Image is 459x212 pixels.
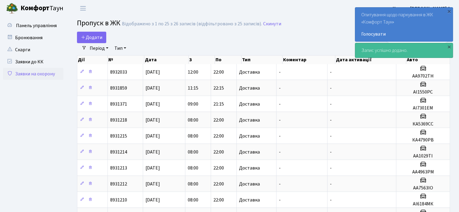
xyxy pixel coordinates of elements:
[279,69,281,75] span: -
[145,69,160,75] span: [DATE]
[213,117,224,123] span: 22:00
[399,169,447,175] h5: АА4963РМ
[279,85,281,91] span: -
[188,85,198,91] span: 11:15
[188,101,198,107] span: 09:00
[3,32,63,44] a: Бронювання
[279,101,281,107] span: -
[406,55,450,64] th: Авто
[330,117,332,123] span: -
[330,181,332,187] span: -
[145,85,160,91] span: [DATE]
[145,101,160,107] span: [DATE]
[213,101,224,107] span: 21:15
[110,149,127,155] span: 8931214
[330,85,332,91] span: -
[213,197,224,203] span: 22:00
[77,32,106,43] a: Додати
[330,165,332,171] span: -
[282,55,335,64] th: Коментар
[239,182,260,186] span: Доставка
[399,153,447,159] h5: АА1029ТІ
[144,55,189,64] th: Дата
[188,197,198,203] span: 08:00
[16,22,57,29] span: Панель управління
[239,86,260,90] span: Доставка
[279,197,281,203] span: -
[110,69,127,75] span: 8932033
[145,181,160,187] span: [DATE]
[361,30,447,38] a: Голосувати
[188,117,198,123] span: 08:00
[239,102,260,106] span: Доставка
[263,21,281,27] a: Скинути
[6,2,18,14] img: logo.png
[75,3,91,13] button: Переключити навігацію
[355,8,453,41] div: Опитування щодо паркування в ЖК «Комфорт Таун»
[446,8,452,14] div: ×
[330,69,332,75] span: -
[188,69,198,75] span: 12:00
[110,85,127,91] span: 8931859
[239,150,260,154] span: Доставка
[213,133,224,139] span: 22:00
[188,149,198,155] span: 08:00
[399,89,447,95] h5: АІ1550РС
[21,3,63,14] span: Таун
[213,165,224,171] span: 22:00
[393,5,452,12] a: Цитрус [PERSON_NAME] А.
[110,181,127,187] span: 8931212
[335,55,406,64] th: Дата активації
[145,133,160,139] span: [DATE]
[145,117,160,123] span: [DATE]
[215,55,241,64] th: По
[77,18,120,28] span: Пропуск в ЖК
[188,133,198,139] span: 08:00
[110,101,127,107] span: 8931371
[3,56,63,68] a: Заявки до КК
[239,166,260,170] span: Доставка
[279,181,281,187] span: -
[122,21,262,27] div: Відображено з 1 по 25 з 26 записів (відфільтровано з 25 записів).
[110,133,127,139] span: 8931215
[145,165,160,171] span: [DATE]
[399,201,447,207] h5: АІ6184МК
[188,165,198,171] span: 08:00
[279,165,281,171] span: -
[330,197,332,203] span: -
[81,34,102,41] span: Додати
[3,68,63,80] a: Заявки на охорону
[446,44,452,50] div: ×
[3,20,63,32] a: Панель управління
[399,121,447,127] h5: КА5369СС
[145,197,160,203] span: [DATE]
[330,149,332,155] span: -
[145,149,160,155] span: [DATE]
[239,70,260,74] span: Доставка
[21,3,49,13] b: Комфорт
[399,73,447,79] h5: АА9702ТН
[355,43,453,58] div: Запис успішно додано.
[110,117,127,123] span: 8931218
[279,149,281,155] span: -
[189,55,215,64] th: З
[213,181,224,187] span: 22:00
[279,117,281,123] span: -
[279,133,281,139] span: -
[213,149,224,155] span: 22:00
[110,197,127,203] span: 8931210
[399,185,447,191] h5: АА7563ІО
[239,118,260,122] span: Доставка
[110,165,127,171] span: 8931213
[213,85,224,91] span: 22:15
[77,55,108,64] th: Дії
[399,105,447,111] h5: АІ7301ЕМ
[241,55,282,64] th: Тип
[108,55,144,64] th: №
[188,181,198,187] span: 08:00
[213,69,224,75] span: 22:00
[399,137,447,143] h5: КА4790РВ
[87,43,111,53] a: Період
[330,133,332,139] span: -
